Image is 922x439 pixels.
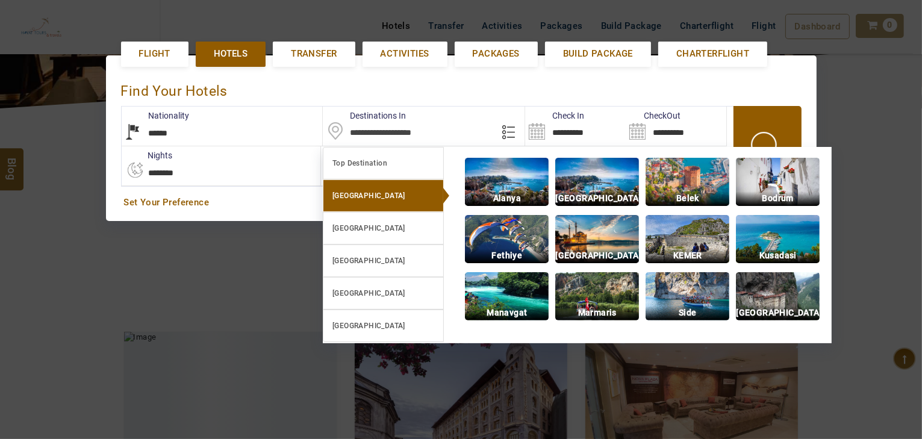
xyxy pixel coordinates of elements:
[626,110,681,122] label: CheckOut
[332,257,405,265] b: [GEOGRAPHIC_DATA]
[646,306,729,320] p: Side
[555,306,639,320] p: Marmaris
[273,42,355,66] a: Transfer
[646,215,729,263] img: img
[121,42,188,66] a: Flight
[196,42,266,66] a: Hotels
[465,158,549,206] img: img
[291,48,337,60] span: Transfer
[658,42,767,66] a: Charterflight
[323,277,444,310] a: [GEOGRAPHIC_DATA]
[736,249,820,263] p: Kusadasi
[465,306,549,320] p: Manavgat
[646,249,729,263] p: KEMER
[465,249,549,263] p: Fethiye
[555,158,639,206] img: img
[555,191,639,205] p: [GEOGRAPHIC_DATA]
[323,110,406,122] label: Destinations In
[455,42,538,66] a: Packages
[525,110,584,122] label: Check In
[555,272,639,320] img: img
[676,48,749,60] span: Charterflight
[332,289,405,297] b: [GEOGRAPHIC_DATA]
[626,107,726,146] input: Search
[736,272,820,320] img: img
[121,70,802,106] div: Find Your Hotels
[465,215,549,263] img: img
[465,191,549,205] p: Alanya
[473,48,520,60] span: Packages
[646,272,729,320] img: img
[646,158,729,206] img: img
[124,196,799,209] a: Set Your Preference
[321,149,375,161] label: Rooms
[736,306,820,320] p: [GEOGRAPHIC_DATA]
[332,224,405,232] b: [GEOGRAPHIC_DATA]
[139,48,170,60] span: Flight
[545,42,651,66] a: Build Package
[323,147,444,179] a: Top Destination
[332,159,387,167] b: Top Destination
[323,212,444,244] a: [GEOGRAPHIC_DATA]
[736,191,820,205] p: Bodrum
[465,272,549,320] img: img
[122,110,190,122] label: Nationality
[736,215,820,263] img: img
[555,215,639,263] img: img
[214,48,248,60] span: Hotels
[646,191,729,205] p: Belek
[332,322,405,330] b: [GEOGRAPHIC_DATA]
[121,149,173,161] label: nights
[323,244,444,277] a: [GEOGRAPHIC_DATA]
[555,249,639,263] p: [GEOGRAPHIC_DATA]
[323,179,444,212] a: [GEOGRAPHIC_DATA]
[525,107,626,146] input: Search
[323,310,444,342] a: [GEOGRAPHIC_DATA]
[736,158,820,206] img: img
[332,191,405,200] b: [GEOGRAPHIC_DATA]
[563,48,633,60] span: Build Package
[381,48,429,60] span: Activities
[363,42,447,66] a: Activities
